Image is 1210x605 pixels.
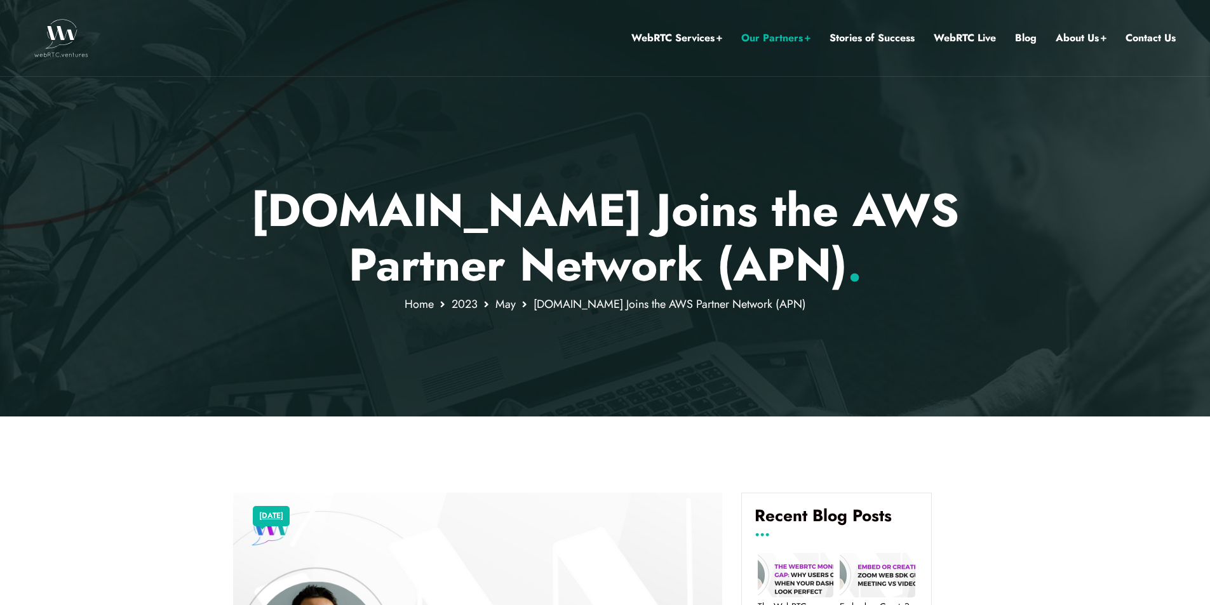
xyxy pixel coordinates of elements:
img: WebRTC.ventures [34,19,88,57]
a: WebRTC Live [934,30,996,46]
a: Blog [1015,30,1037,46]
span: [DOMAIN_NAME] Joins the AWS Partner Network (APN) [534,296,806,312]
a: 2023 [452,296,478,312]
a: Contact Us [1126,30,1176,46]
a: Our Partners [741,30,810,46]
a: May [495,296,516,312]
span: . [847,232,862,298]
p: [DOMAIN_NAME] Joins the AWS Partner Network (APN) [233,183,977,293]
a: Home [405,296,434,312]
a: [DATE] [259,508,283,524]
a: Stories of Success [830,30,915,46]
a: WebRTC Services [631,30,722,46]
h4: Recent Blog Posts [755,506,918,535]
a: About Us [1056,30,1106,46]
